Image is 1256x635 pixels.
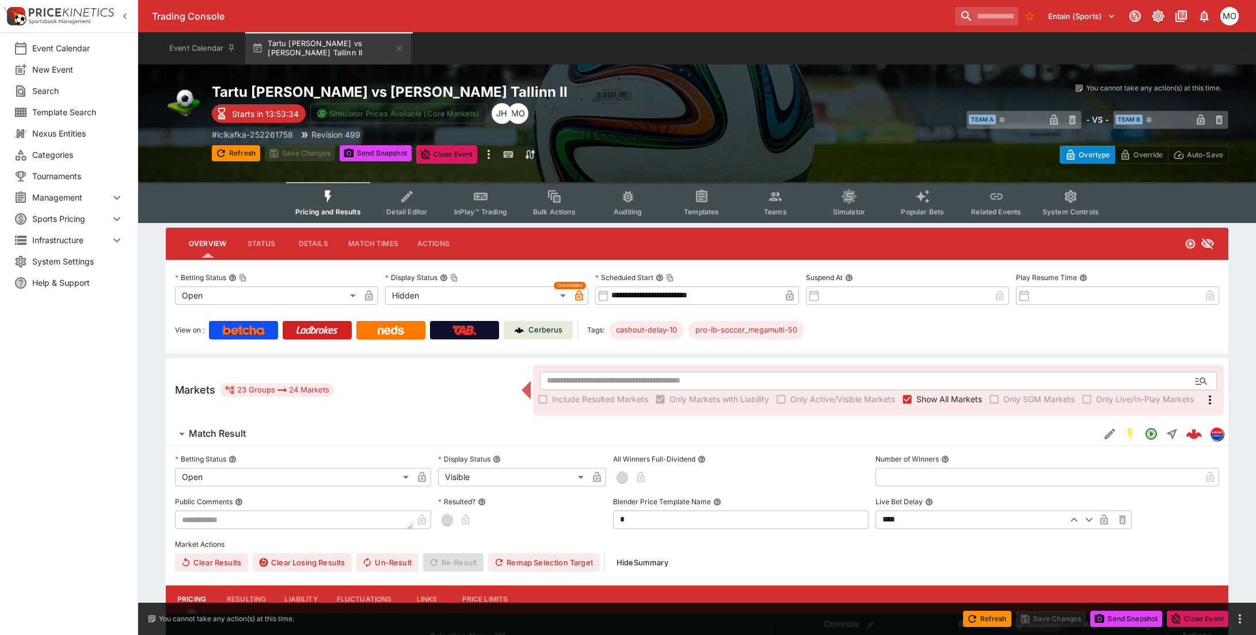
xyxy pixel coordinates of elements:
[698,455,706,463] button: All Winners Full-Dividend
[587,321,604,339] label: Tags:
[159,614,294,624] p: You cannot take any action(s) at this time.
[32,106,124,118] span: Template Search
[32,149,124,161] span: Categories
[438,454,490,464] p: Display Status
[235,230,287,258] button: Status
[713,498,721,506] button: Blender Price Template Name
[356,553,418,572] span: Un-Result
[1120,424,1141,444] button: SGM Enabled
[175,273,226,282] p: Betting Status
[339,230,408,258] button: Match Times
[438,468,588,486] div: Visible
[478,498,486,506] button: Resulted?
[1148,6,1169,27] button: Toggle light/dark mode
[504,321,573,339] a: Cerberus
[295,207,361,216] span: Pricing and Results
[212,83,720,101] h2: Copy To Clipboard
[166,83,203,120] img: soccer.png
[212,145,260,161] button: Refresh
[212,128,293,141] p: Copy To Clipboard
[189,428,246,440] h6: Match Result
[32,85,124,97] span: Search
[1187,149,1223,161] p: Auto-Save
[385,286,570,305] div: Hidden
[423,553,484,572] span: Re-Result
[1021,7,1039,25] button: No Bookmarks
[1090,611,1162,627] button: Send Snapshot
[162,32,243,65] button: Event Calendar
[235,498,243,506] button: Public Comments
[401,585,453,613] button: Links
[328,585,401,613] button: Fluctuations
[450,274,458,282] button: Copy To Clipboard
[275,585,327,613] button: Liability
[1203,393,1217,407] svg: More
[245,32,411,65] button: Tartu [PERSON_NAME] vs [PERSON_NAME] Tallinn II
[1217,3,1242,29] button: Mark O'Loughlan
[180,230,235,258] button: Overview
[223,326,264,335] img: Betcha
[1185,238,1196,250] svg: Open
[1191,371,1212,391] button: Open
[152,10,950,22] div: Trading Console
[684,207,719,216] span: Templates
[552,393,648,405] span: Include Resulted Markets
[1233,612,1247,626] button: more
[955,7,1018,25] input: search
[175,536,1219,553] label: Market Actions
[1186,426,1202,442] img: logo-cerberus--red.svg
[166,422,1099,445] button: Match Result
[1133,149,1163,161] p: Override
[218,585,275,613] button: Resulting
[175,468,413,486] div: Open
[175,286,360,305] div: Open
[229,455,237,463] button: Betting Status
[1194,6,1215,27] button: Notifications
[32,277,124,289] span: Help & Support
[232,108,299,120] p: Starts in 13:53:34
[452,326,477,335] img: TabNZ
[1167,611,1228,627] button: Close Event
[609,321,684,339] div: Betting Target: cerberus
[224,383,329,397] div: 23 Groups 24 Markets
[296,326,338,335] img: Ladbrokes
[340,145,412,161] button: Send Snapshot
[1060,146,1115,164] button: Overtype
[385,273,437,282] p: Display Status
[595,273,653,282] p: Scheduled Start
[408,230,459,258] button: Actions
[488,553,600,572] button: Remap Selection Target
[688,324,804,336] span: pro-lb-soccer_megamulti-50
[1041,7,1122,25] button: Select Tenant
[29,19,91,24] img: Sportsbook Management
[609,324,684,336] span: cashout-delay-10
[876,454,939,464] p: Number of Winners
[29,8,114,17] img: PriceKinetics
[764,207,787,216] span: Teams
[32,191,110,203] span: Management
[286,182,1108,223] div: Event type filters
[666,274,674,282] button: Copy To Clipboard
[1003,393,1075,405] span: Only SGM Markets
[440,274,448,282] button: Display StatusCopy To Clipboard
[533,207,576,216] span: Bulk Actions
[833,207,865,216] span: Simulator
[1086,114,1109,126] h6: - VS -
[438,497,475,507] p: Resulted?
[453,585,517,613] button: Price Limits
[32,63,124,75] span: New Event
[515,326,524,335] img: Cerberus
[1096,393,1194,405] span: Only Live/In-Play Markets
[925,498,933,506] button: Live Bet Delay
[806,273,843,282] p: Suspend At
[1144,427,1158,441] svg: Open
[32,170,124,182] span: Tournaments
[239,274,247,282] button: Copy To Clipboard
[175,454,226,464] p: Betting Status
[32,42,124,54] span: Event Calendar
[32,127,124,139] span: Nexus Entities
[416,145,478,164] button: Close Event
[1220,7,1239,25] div: Mark O'Loughlan
[310,104,487,123] button: Simulator Prices Available (Core Markets)
[845,274,853,282] button: Suspend At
